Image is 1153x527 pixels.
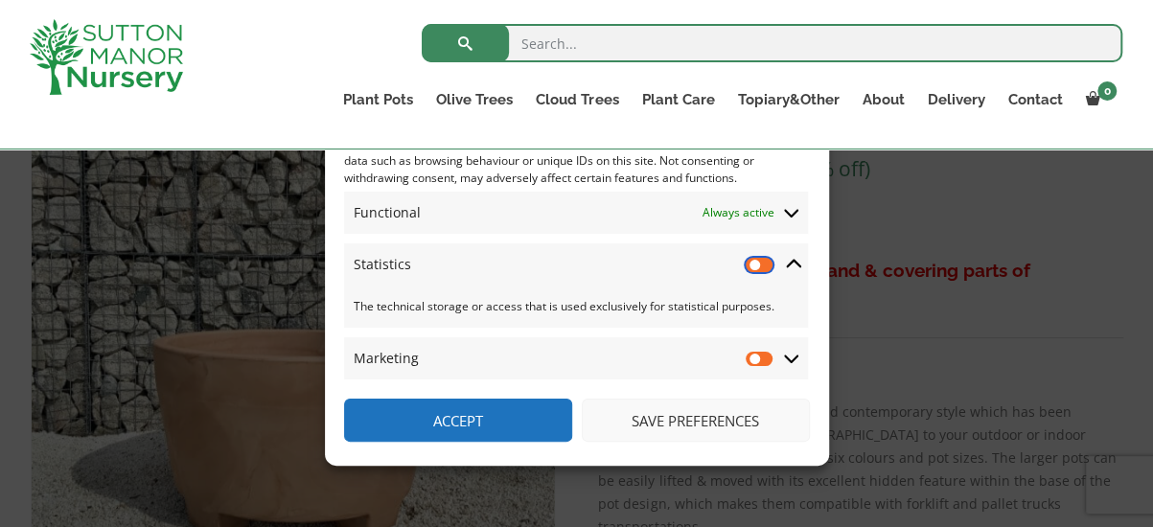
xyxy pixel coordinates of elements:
[354,253,411,276] span: Statistics
[726,86,850,113] a: Topiary&Other
[582,399,810,442] button: Save preferences
[354,295,798,318] span: The technical storage or access that is used exclusively for statistical purposes.
[1097,81,1117,101] span: 0
[354,347,419,370] span: Marketing
[354,201,421,224] span: Functional
[425,86,524,113] a: Olive Trees
[630,86,726,113] a: Plant Care
[344,192,808,234] summary: Functional Always active
[915,86,996,113] a: Delivery
[344,118,808,187] div: To provide the best experiences, we use technologies like cookies to store and/or access device i...
[996,86,1073,113] a: Contact
[1073,86,1122,113] a: 0
[30,19,183,95] img: logo
[332,86,425,113] a: Plant Pots
[422,24,1122,62] input: Search...
[344,337,808,379] summary: Marketing
[344,243,808,286] summary: Statistics
[850,86,915,113] a: About
[344,399,572,442] button: Accept
[703,201,774,224] span: Always active
[524,86,630,113] a: Cloud Trees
